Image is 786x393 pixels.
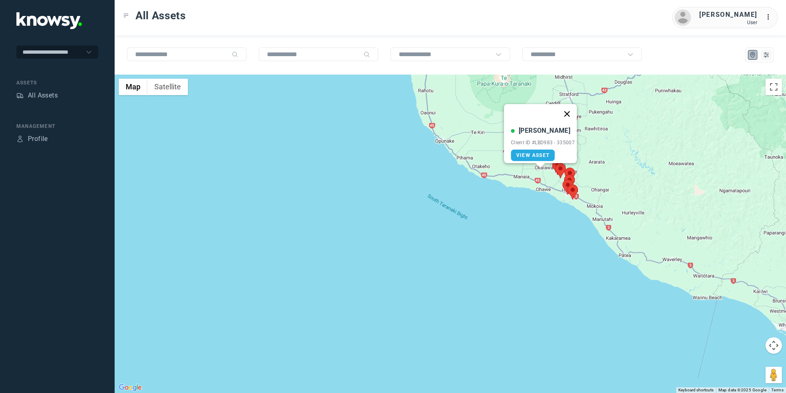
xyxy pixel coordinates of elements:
div: List [763,51,770,59]
div: Assets [16,79,98,86]
button: Keyboard shortcuts [678,387,714,393]
div: : [766,12,775,22]
div: Profile [28,134,48,144]
div: Assets [16,92,24,99]
div: User [699,20,757,25]
span: All Assets [136,8,186,23]
button: Map camera controls [766,337,782,354]
div: [PERSON_NAME] [699,10,757,20]
button: Show street map [119,79,147,95]
a: ProfileProfile [16,134,48,144]
div: Toggle Menu [123,13,129,18]
img: Google [117,382,144,393]
img: Application Logo [16,12,82,29]
div: All Assets [28,91,58,100]
img: avatar.png [675,9,691,26]
div: Profile [16,135,24,143]
div: Management [16,123,98,130]
tspan: ... [766,14,774,20]
span: Map data ©2025 Google [718,388,766,392]
a: Open this area in Google Maps (opens a new window) [117,382,144,393]
div: Map [749,51,757,59]
a: Terms (opens in new tab) [771,388,784,392]
div: [PERSON_NAME] [519,126,570,136]
button: Close [557,104,577,124]
span: View Asset [516,152,549,158]
div: Client ID #LBD983 - 335007 [511,140,575,145]
div: Search [232,51,238,58]
button: Show satellite imagery [147,79,188,95]
div: Search [364,51,370,58]
button: Toggle fullscreen view [766,79,782,95]
div: : [766,12,775,23]
a: View Asset [511,150,555,161]
button: Drag Pegman onto the map to open Street View [766,367,782,383]
a: AssetsAll Assets [16,91,58,100]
